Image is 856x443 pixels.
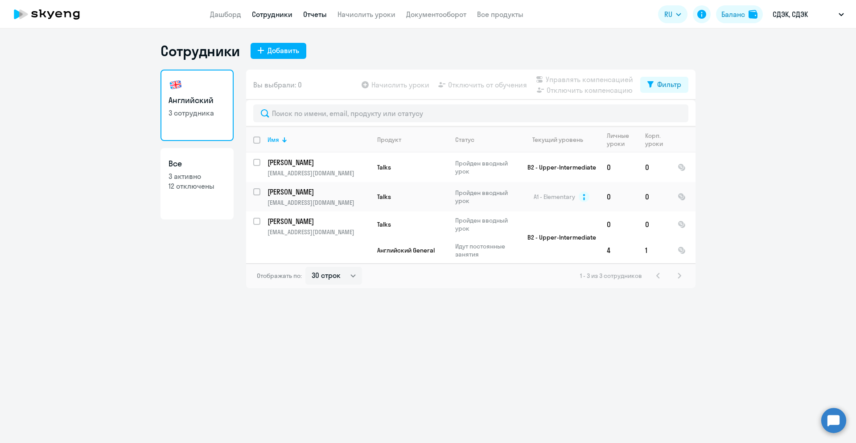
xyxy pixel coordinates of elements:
td: B2 - Upper-Intermediate [517,153,600,182]
div: Продукт [377,136,401,144]
button: Балансbalance [716,5,763,23]
div: Корп. уроки [645,132,670,148]
td: 4 [600,237,638,263]
input: Поиск по имени, email, продукту или статусу [253,104,688,122]
span: Английский General [377,246,435,254]
div: Текущий уровень [532,136,583,144]
a: [PERSON_NAME] [267,187,370,197]
a: Английский3 сотрудника [160,70,234,141]
p: Пройден вводный урок [455,159,516,175]
td: 0 [638,211,671,237]
p: 3 сотрудника [169,108,226,118]
p: [EMAIL_ADDRESS][DOMAIN_NAME] [267,228,370,236]
a: [PERSON_NAME] [267,216,370,226]
button: Добавить [251,43,306,59]
a: Начислить уроки [337,10,395,19]
a: Сотрудники [252,10,292,19]
a: [PERSON_NAME] [267,157,370,167]
p: Пройден вводный урок [455,189,516,205]
button: СДЭК, СДЭК [768,4,848,25]
div: Имя [267,136,279,144]
img: english [169,78,183,92]
span: A1 - Elementary [534,193,575,201]
a: Отчеты [303,10,327,19]
h3: Все [169,158,226,170]
p: 12 отключены [169,181,226,191]
td: B2 - Upper-Intermediate [517,211,600,263]
div: Баланс [721,9,745,20]
td: 0 [638,153,671,182]
a: Все продукты [477,10,523,19]
span: Talks [377,220,391,228]
p: СДЭК, СДЭК [773,9,808,20]
h1: Сотрудники [160,42,240,60]
div: Имя [267,136,370,144]
h3: Английский [169,95,226,106]
span: RU [664,9,672,20]
a: Все3 активно12 отключены [160,148,234,219]
img: balance [749,10,757,19]
p: [EMAIL_ADDRESS][DOMAIN_NAME] [267,169,370,177]
span: Вы выбрали: 0 [253,79,302,90]
button: RU [658,5,687,23]
div: Фильтр [657,79,681,90]
p: [PERSON_NAME] [267,216,368,226]
div: Добавить [267,45,299,56]
td: 0 [600,182,638,211]
a: Дашборд [210,10,241,19]
p: [PERSON_NAME] [267,157,368,167]
div: Статус [455,136,474,144]
p: 3 активно [169,171,226,181]
div: Личные уроки [607,132,638,148]
div: Текущий уровень [524,136,599,144]
td: 0 [600,153,638,182]
p: Пройден вводный урок [455,216,516,232]
p: [EMAIL_ADDRESS][DOMAIN_NAME] [267,199,370,207]
span: Отображать по: [257,272,302,280]
span: 1 - 3 из 3 сотрудников [580,272,642,280]
td: 0 [600,211,638,237]
a: Документооборот [406,10,466,19]
span: Talks [377,193,391,201]
button: Фильтр [640,77,688,93]
td: 1 [638,237,671,263]
p: Идут постоянные занятия [455,242,516,258]
span: Talks [377,163,391,171]
p: [PERSON_NAME] [267,187,368,197]
td: 0 [638,182,671,211]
